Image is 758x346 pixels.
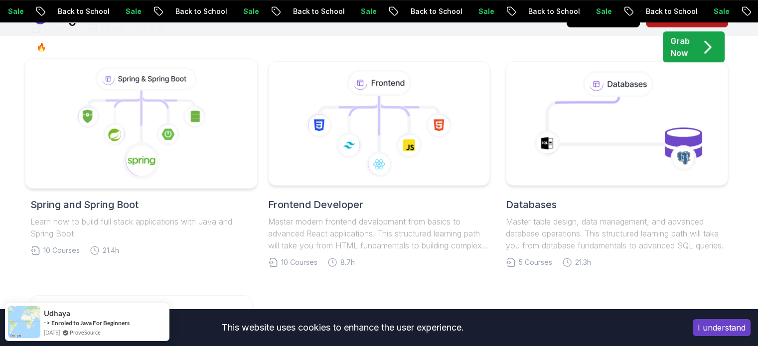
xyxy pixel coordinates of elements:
[49,6,117,16] p: Back to School
[103,245,119,255] span: 21.4h
[693,319,751,336] button: Accept cookies
[470,6,502,16] p: Sale
[235,6,267,16] p: Sale
[70,328,101,337] a: ProveSource
[268,61,490,267] a: Frontend DeveloperMaster modern frontend development from basics to advanced React applications. ...
[340,257,355,267] span: 8.7h
[588,6,619,16] p: Sale
[519,257,552,267] span: 5 Courses
[30,61,252,255] a: Spring and Spring BootLearn how to build full stack applications with Java and Spring Boot10 Cour...
[43,245,80,255] span: 10 Courses
[44,309,70,318] span: Udhaya
[670,35,690,59] p: Grab Now
[520,6,588,16] p: Back to School
[44,319,50,327] span: ->
[575,257,591,267] span: 21.3h
[637,6,705,16] p: Back to School
[7,317,678,339] div: This website uses cookies to enhance the user experience.
[506,198,728,212] h2: Databases
[117,6,149,16] p: Sale
[281,257,317,267] span: 10 Courses
[8,306,40,338] img: provesource social proof notification image
[268,198,490,212] h2: Frontend Developer
[36,41,239,53] p: 🔥 Back to School Sale - Our best prices of the year!
[30,216,252,239] p: Learn how to build full stack applications with Java and Spring Boot
[44,328,60,337] span: [DATE]
[506,61,728,267] a: DatabasesMaster table design, data management, and advanced database operations. This structured ...
[402,6,470,16] p: Back to School
[705,6,737,16] p: Sale
[268,216,490,251] p: Master modern frontend development from basics to advanced React applications. This structured le...
[51,319,130,327] a: Enroled to Java For Beginners
[167,6,235,16] p: Back to School
[506,216,728,251] p: Master table design, data management, and advanced database operations. This structured learning ...
[30,198,252,212] h2: Spring and Spring Boot
[352,6,384,16] p: Sale
[285,6,352,16] p: Back to School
